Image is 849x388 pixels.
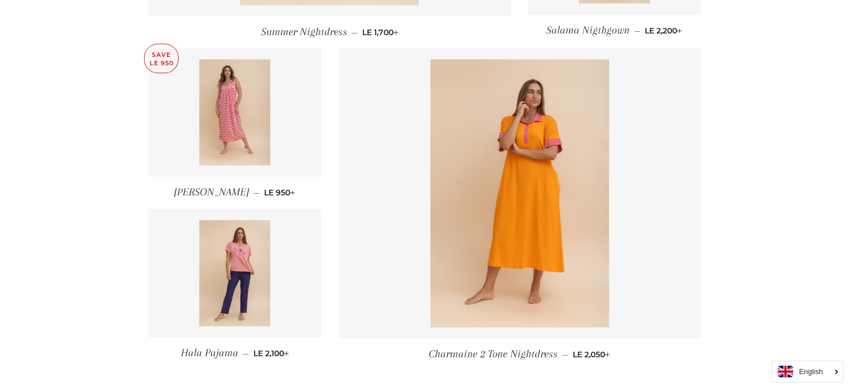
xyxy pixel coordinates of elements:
[180,347,238,359] span: Hala Pajama
[778,366,837,377] a: English
[148,337,322,369] a: Hala Pajama — LE 2,100
[261,26,347,38] span: Summer Nightdress
[634,26,640,36] span: —
[338,338,701,370] a: Charmaine 2 Tone Nightdress — LE 2,050
[429,348,558,360] span: Charmaine 2 Tone Nightdress
[527,15,701,46] a: Salama Nigthgown — LE 2,200
[253,188,260,198] span: —
[264,188,295,198] span: LE 950
[148,16,511,48] a: Summer Nightdress — LE 1,700
[362,27,398,37] span: LE 1,700
[546,24,630,36] span: Salama Nigthgown
[562,349,568,360] span: —
[799,368,823,375] i: English
[645,26,682,36] span: LE 2,200
[253,348,289,358] span: LE 2,100
[242,348,248,358] span: —
[148,176,322,208] a: [PERSON_NAME] — LE 950
[145,44,178,73] p: Save LE 950
[573,349,610,360] span: LE 2,050
[351,27,357,37] span: —
[174,186,249,198] span: [PERSON_NAME]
